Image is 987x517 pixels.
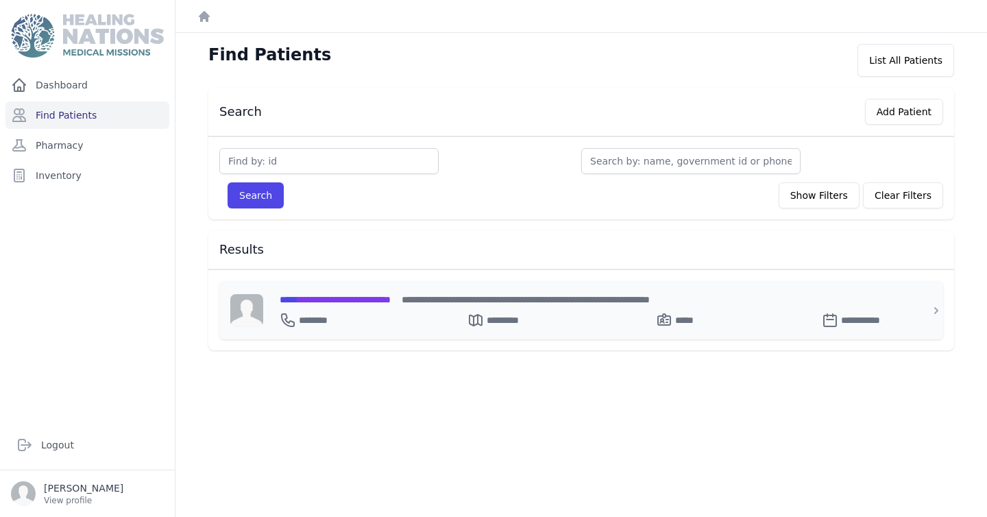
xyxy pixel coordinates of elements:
img: Medical Missions EMR [11,14,163,58]
a: Logout [11,431,164,459]
p: [PERSON_NAME] [44,481,123,495]
a: Find Patients [5,101,169,129]
h3: Results [219,241,943,258]
p: View profile [44,495,123,506]
button: Show Filters [779,182,860,208]
a: Dashboard [5,71,169,99]
a: [PERSON_NAME] View profile [11,481,164,506]
input: Find by: id [219,148,439,174]
h3: Search [219,104,262,120]
h1: Find Patients [208,44,331,66]
button: Add Patient [865,99,943,125]
button: Search [228,182,284,208]
input: Search by: name, government id or phone [581,148,801,174]
img: person-242608b1a05df3501eefc295dc1bc67a.jpg [230,294,263,327]
div: List All Patients [857,44,954,77]
a: Inventory [5,162,169,189]
button: Clear Filters [863,182,943,208]
a: Pharmacy [5,132,169,159]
